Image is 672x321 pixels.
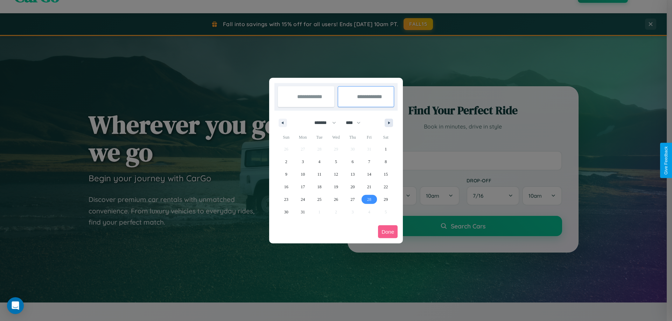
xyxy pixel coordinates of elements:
[311,168,328,181] button: 11
[664,146,668,175] div: Give Feedback
[350,193,355,206] span: 27
[294,155,311,168] button: 3
[367,181,371,193] span: 21
[378,143,394,155] button: 1
[367,168,371,181] span: 14
[7,297,24,314] div: Open Intercom Messenger
[317,181,322,193] span: 18
[384,168,388,181] span: 15
[317,168,322,181] span: 11
[378,155,394,168] button: 8
[284,193,288,206] span: 23
[351,155,353,168] span: 6
[334,181,338,193] span: 19
[328,132,344,143] span: Wed
[385,155,387,168] span: 8
[285,155,287,168] span: 2
[317,193,322,206] span: 25
[294,132,311,143] span: Mon
[318,155,321,168] span: 4
[294,168,311,181] button: 10
[278,181,294,193] button: 16
[328,193,344,206] button: 26
[311,132,328,143] span: Tue
[284,206,288,218] span: 30
[344,181,361,193] button: 20
[294,206,311,218] button: 31
[361,168,377,181] button: 14
[378,181,394,193] button: 22
[378,132,394,143] span: Sat
[311,181,328,193] button: 18
[344,168,361,181] button: 13
[328,168,344,181] button: 12
[344,132,361,143] span: Thu
[294,181,311,193] button: 17
[334,193,338,206] span: 26
[278,206,294,218] button: 30
[350,181,355,193] span: 20
[284,181,288,193] span: 16
[367,193,371,206] span: 28
[294,193,311,206] button: 24
[311,193,328,206] button: 25
[384,181,388,193] span: 22
[285,168,287,181] span: 9
[301,206,305,218] span: 31
[384,193,388,206] span: 29
[361,181,377,193] button: 21
[278,155,294,168] button: 2
[368,155,370,168] span: 7
[335,155,337,168] span: 5
[301,193,305,206] span: 24
[344,193,361,206] button: 27
[385,143,387,155] span: 1
[344,155,361,168] button: 6
[361,132,377,143] span: Fri
[378,193,394,206] button: 29
[361,193,377,206] button: 28
[334,168,338,181] span: 12
[278,132,294,143] span: Sun
[301,168,305,181] span: 10
[378,168,394,181] button: 15
[301,181,305,193] span: 17
[311,155,328,168] button: 4
[350,168,355,181] span: 13
[302,155,304,168] span: 3
[361,155,377,168] button: 7
[278,193,294,206] button: 23
[278,168,294,181] button: 9
[328,155,344,168] button: 5
[378,225,398,238] button: Done
[328,181,344,193] button: 19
